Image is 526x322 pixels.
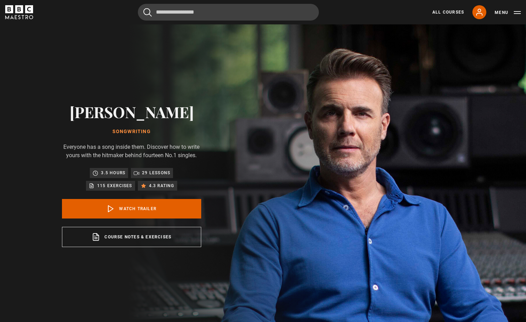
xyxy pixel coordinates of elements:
[149,182,174,189] p: 4.3 rating
[5,5,33,19] svg: BBC Maestro
[62,227,201,247] a: Course notes & exercises
[138,4,319,21] input: Search
[101,169,125,176] p: 3.5 hours
[62,103,201,121] h2: [PERSON_NAME]
[62,143,201,160] p: Everyone has a song inside them. Discover how to write yours with the hitmaker behind fourteen No...
[143,8,152,17] button: Submit the search query
[62,129,201,135] h1: Songwriting
[62,199,201,219] a: Watch Trailer
[97,182,132,189] p: 115 exercises
[142,169,170,176] p: 29 lessons
[495,9,521,16] button: Toggle navigation
[432,9,464,15] a: All Courses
